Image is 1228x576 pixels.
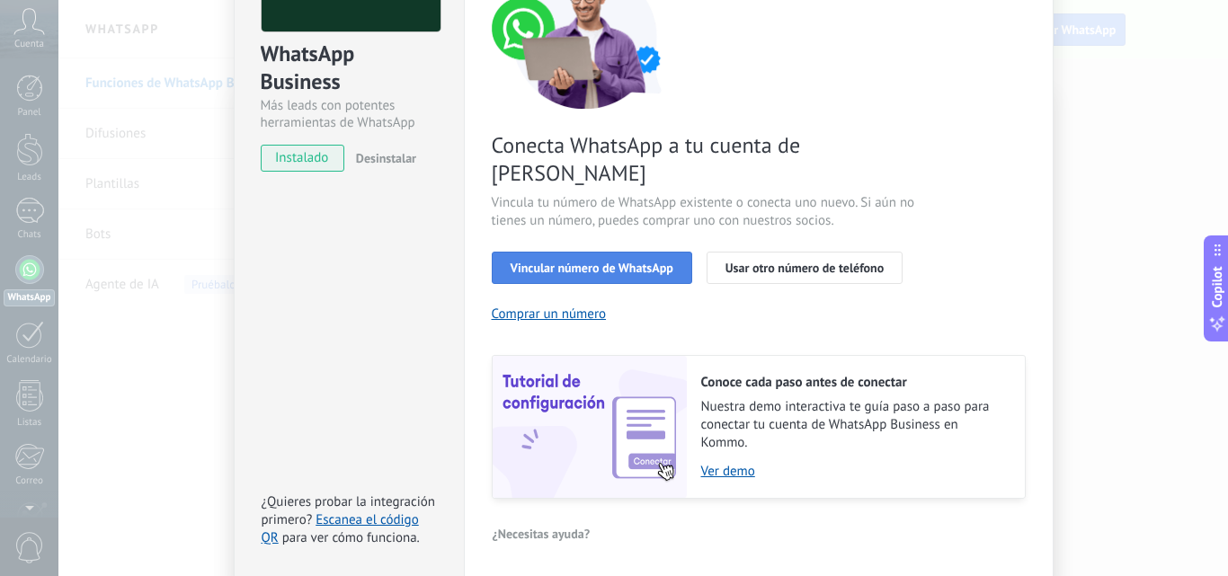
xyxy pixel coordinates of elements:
button: ¿Necesitas ayuda? [492,520,592,547]
button: Vincular número de WhatsApp [492,252,692,284]
button: Desinstalar [349,145,416,172]
h2: Conoce cada paso antes de conectar [701,374,1007,391]
span: Nuestra demo interactiva te guía paso a paso para conectar tu cuenta de WhatsApp Business en Kommo. [701,398,1007,452]
div: WhatsApp Business [261,40,438,97]
span: Copilot [1208,266,1226,307]
span: Usar otro número de teléfono [725,261,884,274]
span: ¿Quieres probar la integración primero? [262,493,436,528]
a: Escanea el código QR [262,511,419,546]
span: ¿Necesitas ayuda? [493,527,591,540]
span: para ver cómo funciona. [282,529,420,546]
button: Comprar un número [492,306,607,323]
span: Vincular número de WhatsApp [511,261,673,274]
span: Vincula tu número de WhatsApp existente o conecta uno nuevo. Si aún no tienes un número, puedes c... [492,194,920,230]
a: Ver demo [701,463,1007,480]
span: instalado [262,145,343,172]
div: Más leads con potentes herramientas de WhatsApp [261,97,438,131]
span: Desinstalar [356,150,416,166]
button: Usar otro número de teléfono [707,252,903,284]
span: Conecta WhatsApp a tu cuenta de [PERSON_NAME] [492,131,920,187]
